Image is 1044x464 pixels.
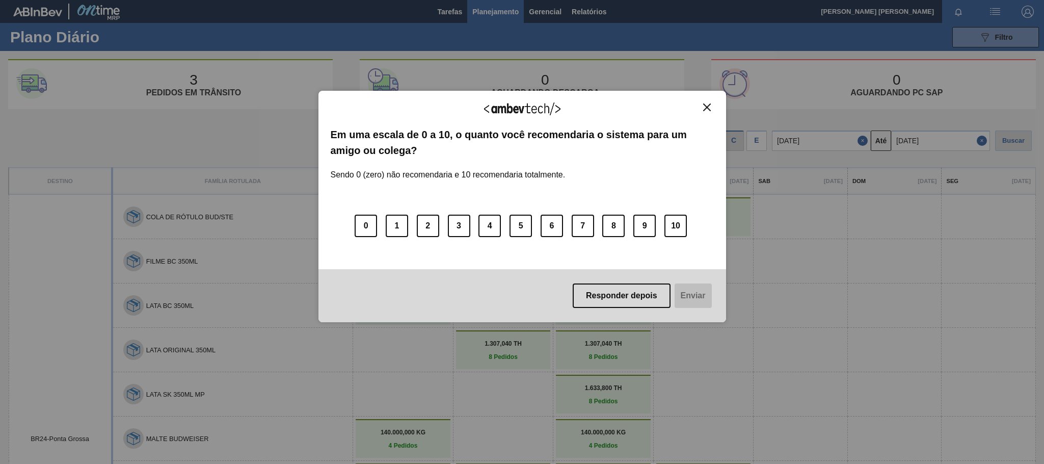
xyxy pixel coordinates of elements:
[541,215,563,237] button: 6
[633,215,656,237] button: 9
[331,127,714,158] label: Em uma escala de 0 a 10, o quanto você recomendaria o sistema para um amigo ou colega?
[331,158,566,179] label: Sendo 0 (zero) não recomendaria e 10 recomendaria totalmente.
[572,215,594,237] button: 7
[510,215,532,237] button: 5
[448,215,470,237] button: 3
[478,215,501,237] button: 4
[703,104,711,111] img: Close
[700,103,714,112] button: Close
[664,215,687,237] button: 10
[602,215,625,237] button: 8
[417,215,439,237] button: 2
[386,215,408,237] button: 1
[484,102,560,115] img: Logo Ambevtech
[355,215,377,237] button: 0
[573,283,671,308] button: Responder depois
